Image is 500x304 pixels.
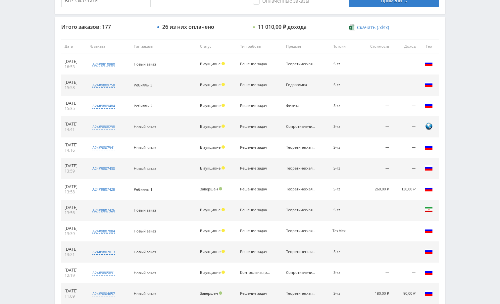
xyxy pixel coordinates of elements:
[134,228,156,233] span: Новый заказ
[222,250,225,253] span: Холд
[65,64,83,70] div: 16:53
[65,127,83,132] div: 14:41
[65,189,83,195] div: 13:58
[86,39,130,54] th: № заказа
[360,179,392,200] td: 260,00 ₽
[392,117,419,137] td: —
[134,208,156,213] span: Новый заказ
[286,229,316,233] div: Теоретическая механика
[392,242,419,263] td: —
[92,124,115,129] div: a24#9808298
[65,142,83,148] div: [DATE]
[332,83,357,87] div: IS-rz
[134,249,156,254] span: Новый заказ
[425,80,433,88] img: rus.png
[65,169,83,174] div: 13:59
[392,221,419,242] td: —
[360,117,392,137] td: —
[65,163,83,169] div: [DATE]
[332,62,357,66] div: IS-rz
[200,249,221,254] span: В аукционе
[392,75,419,96] td: —
[283,39,329,54] th: Предмет
[258,24,307,30] div: 11 010,00 ₽ дохода
[61,24,151,30] div: Итого заказов: 177
[425,206,433,214] img: irn.png
[200,207,221,212] span: В аукционе
[134,62,156,67] span: Новый заказ
[65,247,83,252] div: [DATE]
[286,83,316,87] div: Гидравлика
[222,62,225,65] span: Холд
[200,82,221,87] span: В аукционе
[360,75,392,96] td: —
[392,179,419,200] td: 130,00 ₽
[392,96,419,117] td: —
[200,124,221,129] span: В аукционе
[134,103,152,108] span: Ребиллы 2
[357,25,389,30] span: Скачать (.xlsx)
[200,228,221,233] span: В аукционе
[360,221,392,242] td: —
[349,24,355,30] img: xlsx
[425,289,433,297] img: rus.png
[419,39,439,54] th: Гео
[92,145,115,150] div: a24#9807941
[65,210,83,216] div: 13:56
[200,291,218,296] span: Завершен
[392,39,419,54] th: Доход
[425,122,433,130] img: world.png
[65,273,83,278] div: 12:19
[392,263,419,283] td: —
[61,39,86,54] th: Дата
[65,268,83,273] div: [DATE]
[222,104,225,107] span: Холд
[65,80,83,85] div: [DATE]
[392,54,419,75] td: —
[240,291,270,296] div: Решение задач
[65,226,83,231] div: [DATE]
[200,61,221,66] span: В аукционе
[222,229,225,232] span: Холд
[222,83,225,86] span: Холд
[200,270,221,275] span: В аукционе
[360,242,392,263] td: —
[65,106,83,111] div: 15:35
[200,166,221,171] span: В аукционе
[65,294,83,299] div: 11:09
[425,101,433,109] img: rus.png
[222,125,225,128] span: Холд
[360,263,392,283] td: —
[332,187,357,191] div: IS-rz
[240,271,270,275] div: Контрольная работа
[425,185,433,193] img: rus.png
[240,125,270,129] div: Решение задач
[240,145,270,150] div: Решение задач
[134,291,156,296] span: Новый заказ
[286,291,316,296] div: Теоретическая механика
[134,145,156,150] span: Новый заказ
[162,24,214,30] div: 26 из них оплачено
[240,208,270,212] div: Решение задач
[65,85,83,90] div: 15:58
[286,145,316,150] div: Теоретическая механика
[392,200,419,221] td: —
[360,54,392,75] td: —
[219,187,222,190] span: Подтвержден
[92,82,115,88] div: a24#9809758
[425,227,433,234] img: rus.png
[222,145,225,149] span: Холд
[332,250,357,254] div: IS-rz
[332,229,357,233] div: ТехМех
[425,247,433,255] img: rus.png
[360,158,392,179] td: —
[130,39,197,54] th: Тип заказа
[92,228,115,234] div: a24#9807084
[332,291,357,296] div: IS-rz
[240,166,270,171] div: Решение задач
[349,24,389,31] a: Скачать (.xlsx)
[65,122,83,127] div: [DATE]
[240,250,270,254] div: Решение задач
[240,104,270,108] div: Решение задач
[92,249,115,255] div: a24#9807013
